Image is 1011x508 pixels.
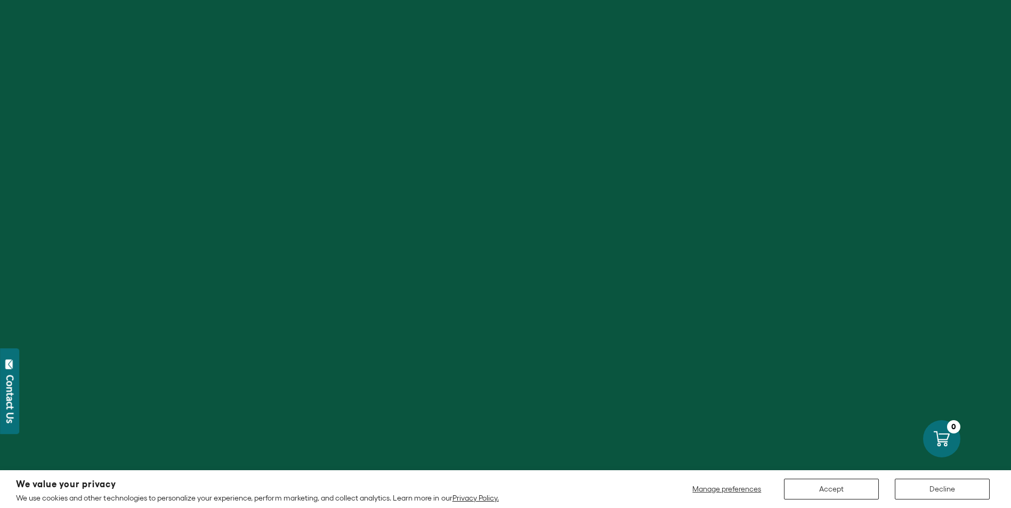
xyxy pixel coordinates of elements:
[947,420,960,433] div: 0
[16,493,499,503] p: We use cookies and other technologies to personalize your experience, perform marketing, and coll...
[16,480,499,489] h2: We value your privacy
[784,479,879,499] button: Accept
[5,375,15,423] div: Contact Us
[686,479,768,499] button: Manage preferences
[895,479,990,499] button: Decline
[452,494,499,502] a: Privacy Policy.
[692,485,761,493] span: Manage preferences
